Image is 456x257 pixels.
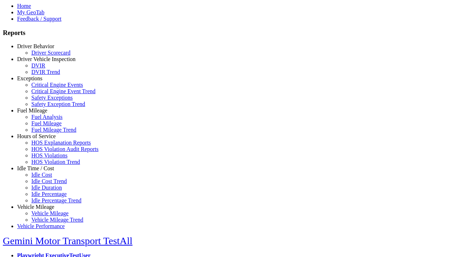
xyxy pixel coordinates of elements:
h3: Reports [3,29,453,37]
a: Driver Scorecard [31,50,71,56]
a: HOS Violation Audit Reports [31,146,99,152]
a: Idle Cost Trend [31,178,67,184]
a: Fuel Mileage Trend [31,127,76,133]
a: DVIR Trend [31,69,60,75]
a: Vehicle Mileage [17,204,54,210]
a: Idle Percentage [31,191,67,197]
a: My GeoTab [17,9,45,15]
a: Vehicle Mileage [31,210,68,216]
a: Idle Cost [31,172,52,178]
a: Vehicle Performance [17,223,65,229]
a: Safety Exceptions [31,95,73,101]
a: Fuel Mileage [17,107,47,114]
a: HOS Violations [31,152,67,158]
a: Critical Engine Events [31,82,83,88]
a: Critical Engine Event Trend [31,88,95,94]
a: HOS Explanation Reports [31,140,91,146]
a: Idle Percentage Trend [31,197,81,203]
a: Exceptions [17,75,42,81]
a: Fuel Mileage [31,120,62,126]
a: Idle Time / Cost [17,165,54,171]
a: Fuel Analysis [31,114,63,120]
a: Vehicle Mileage Trend [31,217,83,223]
a: Driver Vehicle Inspection [17,56,76,62]
a: Safety Exception Trend [31,101,85,107]
a: HOS Violation Trend [31,159,80,165]
a: Idle Duration [31,185,62,191]
a: DVIR [31,62,45,69]
a: Gemini Motor Transport TestAll [3,235,133,246]
a: Feedback / Support [17,16,61,22]
a: Home [17,3,31,9]
a: Driver Behavior [17,43,54,49]
a: Hours of Service [17,133,56,139]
